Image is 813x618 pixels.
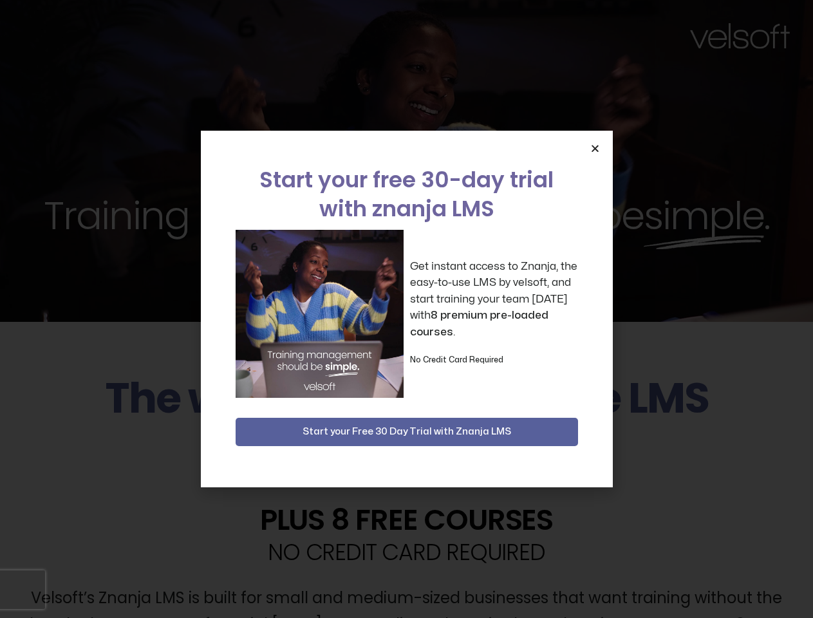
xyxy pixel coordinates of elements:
[410,356,503,364] strong: No Credit Card Required
[303,424,511,440] span: Start your Free 30 Day Trial with Znanja LMS
[236,165,578,223] h2: Start your free 30-day trial with znanja LMS
[410,310,548,337] strong: 8 premium pre-loaded courses
[236,418,578,446] button: Start your Free 30 Day Trial with Znanja LMS
[410,258,578,341] p: Get instant access to Znanja, the easy-to-use LMS by velsoft, and start training your team [DATE]...
[236,230,404,398] img: a woman sitting at her laptop dancing
[590,144,600,153] a: Close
